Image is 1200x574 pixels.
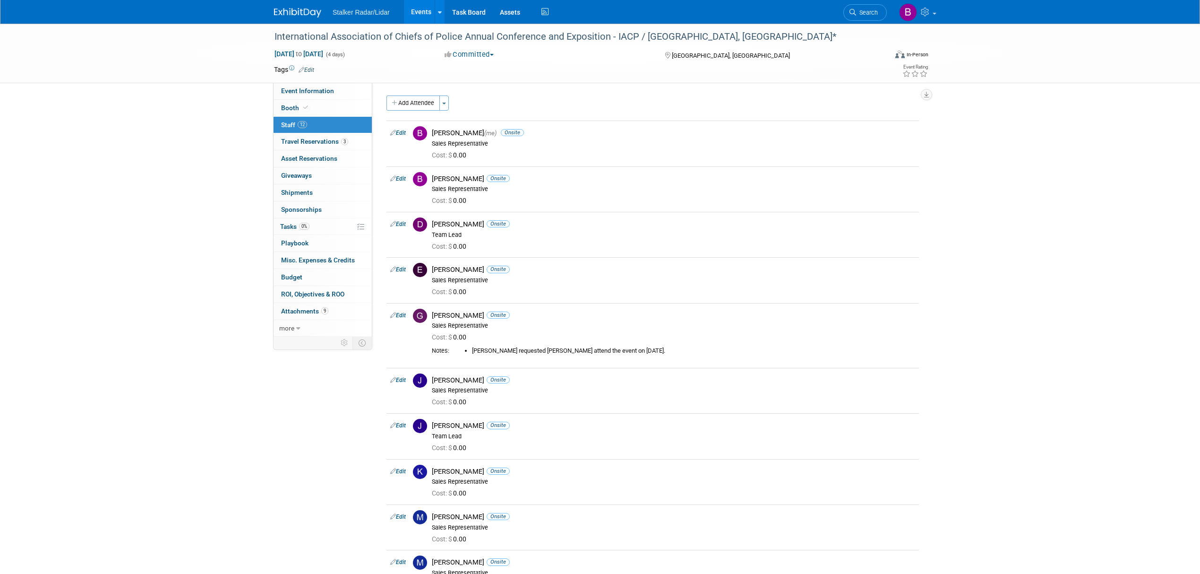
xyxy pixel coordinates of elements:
img: B.jpg [413,172,427,186]
span: to [294,50,303,58]
span: Asset Reservations [281,155,337,162]
a: Giveaways [274,167,372,184]
span: Misc. Expenses & Credits [281,256,355,264]
img: B.jpg [413,126,427,140]
li: [PERSON_NAME] requested [PERSON_NAME] attend the event on [DATE]. [472,347,915,355]
div: Sales Representative [432,478,915,486]
span: 0.00 [432,288,470,296]
span: (4 days) [325,52,345,58]
span: 0.00 [432,151,470,159]
div: [PERSON_NAME] [432,376,915,385]
a: Edit [390,175,406,182]
a: more [274,320,372,337]
span: Shipments [281,189,313,196]
span: Onsite [487,468,510,475]
img: D.jpg [413,217,427,232]
a: Edit [390,312,406,319]
td: Toggle Event Tabs [353,337,372,349]
div: Team Lead [432,433,915,440]
span: more [279,324,294,332]
a: Staff12 [274,117,372,133]
span: Cost: $ [432,288,453,296]
a: Edit [390,377,406,383]
div: Sales Representative [432,387,915,394]
span: Budget [281,273,302,281]
span: Cost: $ [432,535,453,543]
a: Attachments9 [274,303,372,320]
span: 0.00 [432,243,470,250]
div: Sales Representative [432,140,915,148]
span: Cost: $ [432,151,453,159]
span: Playbook [281,239,309,247]
img: M.jpg [413,510,427,524]
a: Tasks0% [274,218,372,235]
span: 12 [298,121,307,128]
span: [DATE] [DATE] [274,50,324,58]
div: [PERSON_NAME] [432,311,915,320]
span: 0.00 [432,489,470,497]
img: J.jpg [413,374,427,388]
span: 0.00 [432,535,470,543]
span: Onsite [487,220,510,227]
div: [PERSON_NAME] [432,558,915,567]
span: Travel Reservations [281,138,348,145]
a: Budget [274,269,372,286]
span: Attachments [281,307,328,315]
div: Sales Representative [432,524,915,531]
span: Onsite [487,558,510,565]
a: Edit [390,468,406,475]
div: [PERSON_NAME] [432,174,915,183]
div: Team Lead [432,231,915,239]
img: Brooke Journet [899,3,917,21]
i: Booth reservation complete [303,105,308,110]
button: Committed [441,50,497,60]
button: Add Attendee [386,96,440,111]
span: Onsite [487,312,510,319]
span: Onsite [487,422,510,429]
a: Edit [390,559,406,565]
span: Staff [281,121,307,129]
div: [PERSON_NAME] [432,513,915,522]
div: [PERSON_NAME] [432,467,915,476]
div: Event Format [831,49,928,63]
div: [PERSON_NAME] [432,421,915,430]
span: Onsite [487,266,510,273]
div: Sales Representative [432,277,915,284]
a: Edit [390,221,406,227]
span: Cost: $ [432,197,453,204]
a: Edit [390,513,406,520]
div: International Association of Chiefs of Police Annual Conference and Exposition - IACP / [GEOGRAPH... [271,28,873,45]
div: [PERSON_NAME] [432,129,915,138]
a: ROI, Objectives & ROO [274,286,372,303]
div: Event Rating [902,65,928,70]
a: Misc. Expenses & Credits [274,252,372,269]
a: Sponsorships [274,201,372,218]
span: 3 [341,138,348,145]
span: Event Information [281,87,334,95]
div: Notes: [432,347,449,355]
span: Cost: $ [432,489,453,497]
span: Cost: $ [432,243,453,250]
img: E.jpg [413,263,427,277]
a: Travel Reservations3 [274,133,372,150]
span: 0.00 [432,444,470,452]
span: Onsite [487,513,510,520]
span: Sponsorships [281,206,322,213]
span: 0.00 [432,333,470,341]
td: Personalize Event Tab Strip [336,337,353,349]
a: Shipments [274,184,372,201]
a: Edit [299,67,314,73]
a: Event Information [274,83,372,99]
span: Booth [281,104,310,112]
span: [GEOGRAPHIC_DATA], [GEOGRAPHIC_DATA] [672,52,790,59]
span: Onsite [487,376,510,383]
span: Giveaways [281,172,312,179]
td: Tags [274,65,314,74]
a: Edit [390,266,406,273]
img: G.jpg [413,309,427,323]
img: J.jpg [413,419,427,433]
span: 9 [321,307,328,314]
span: Search [856,9,878,16]
div: In-Person [906,51,928,58]
a: Edit [390,422,406,429]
